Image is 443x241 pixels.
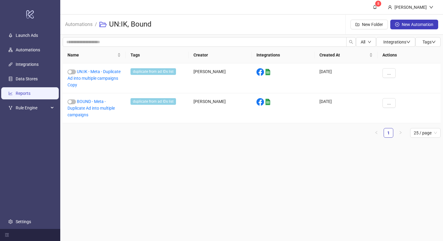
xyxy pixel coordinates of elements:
th: Name [63,47,126,63]
span: New Automation [402,22,433,27]
th: Tags [126,47,189,63]
span: ... [387,101,391,105]
span: Integrations [383,40,410,44]
th: Integrations [252,47,315,63]
li: Next Page [396,128,405,138]
span: left [375,131,378,134]
th: Actions [378,47,441,63]
span: duplicate from ad IDs list [130,68,176,75]
span: down [406,40,410,44]
button: ... [382,98,396,108]
a: BOUND - Meta - Duplicate Ad into multiple campaigns [68,99,115,117]
button: left [372,128,381,138]
span: Name [68,52,116,58]
button: ... [382,68,396,78]
span: user [388,5,392,9]
li: Previous Page [372,128,381,138]
a: Automations [64,21,94,27]
div: [PERSON_NAME] [392,4,429,11]
button: Tagsdown [415,37,441,47]
div: Page Size [410,128,441,138]
div: [PERSON_NAME] [189,63,252,93]
span: Created At [319,52,368,58]
th: Creator [189,47,252,63]
a: Data Stores [16,76,38,81]
a: 1 [384,128,393,137]
span: bell [373,5,377,9]
span: ... [387,71,391,76]
a: Integrations [16,62,39,67]
span: right [399,131,402,134]
span: Rule Engine [16,102,49,114]
div: [DATE] [315,93,378,123]
button: right [396,128,405,138]
span: folder-open [99,21,107,28]
li: / [95,15,97,34]
button: New Automation [390,20,438,29]
span: 25 / page [414,128,437,137]
span: menu-fold [5,233,9,237]
span: search [349,40,353,44]
a: Launch Ads [16,33,38,38]
span: plus-circle [395,22,399,27]
span: Tags [423,40,436,44]
span: 8 [377,2,379,6]
span: down [368,40,371,44]
sup: 8 [375,1,381,7]
a: UN:IK - Meta - Duplicate Ad into multiple campaigns Copy [68,69,121,87]
h3: UN:IK, Bound [109,20,152,29]
button: Alldown [356,37,376,47]
span: New Folder [362,22,383,27]
span: down [429,5,433,9]
span: folder-add [355,22,360,27]
div: [DATE] [315,63,378,93]
a: Automations [16,47,40,52]
a: Settings [16,219,31,224]
span: down [432,40,436,44]
span: fork [8,106,13,110]
span: All [361,40,365,44]
div: [PERSON_NAME] [189,93,252,123]
th: Created At [315,47,378,63]
button: Integrationsdown [376,37,415,47]
a: Reports [16,91,30,96]
li: 1 [384,128,393,138]
span: duplicate from ad IDs list [130,98,176,105]
button: New Folder [350,20,388,29]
